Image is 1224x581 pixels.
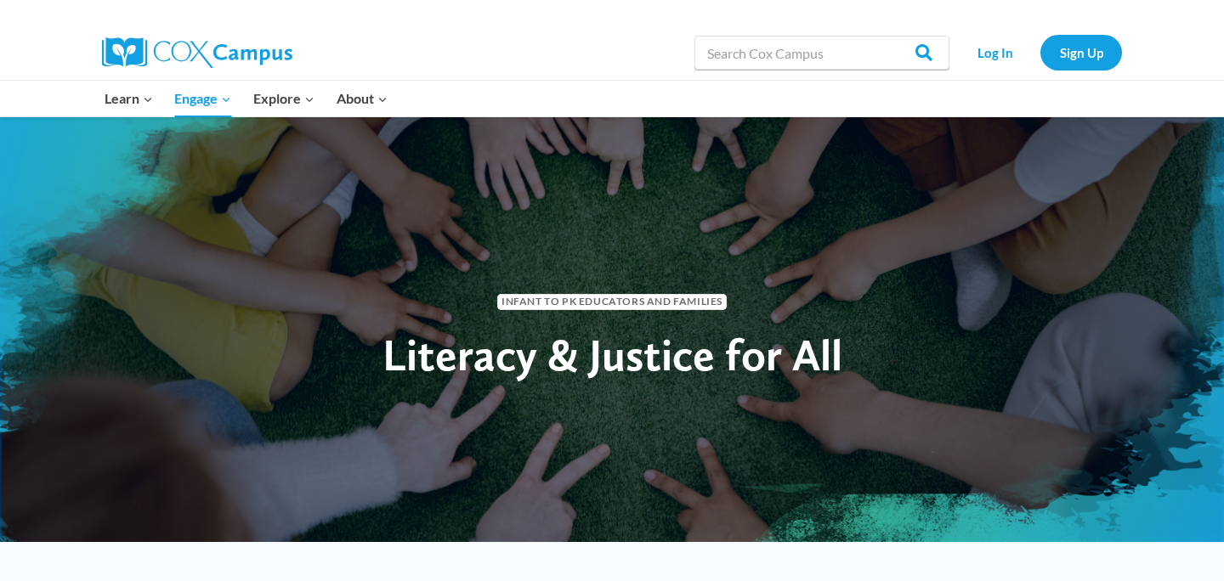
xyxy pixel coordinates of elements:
a: Sign Up [1040,35,1122,70]
span: About [337,87,388,110]
span: Engage [174,87,231,110]
a: Log In [958,35,1032,70]
img: Cox Campus [102,37,292,68]
span: Learn [105,87,153,110]
nav: Primary Navigation [93,81,398,116]
span: Literacy & Justice for All [382,328,842,381]
span: Infant to PK Educators and Families [497,294,727,310]
span: Explore [253,87,314,110]
nav: Secondary Navigation [958,35,1122,70]
input: Search Cox Campus [694,36,949,70]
